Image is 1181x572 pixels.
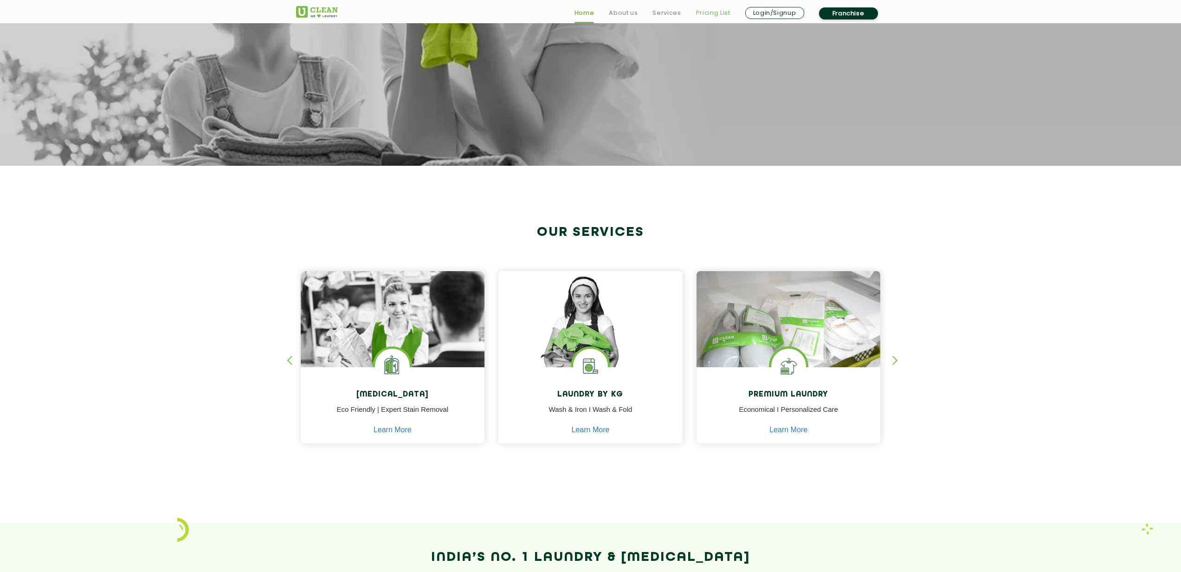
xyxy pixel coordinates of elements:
[498,271,683,394] img: a girl with laundry basket
[375,349,410,383] img: Laundry Services near me
[696,7,730,19] a: Pricing List
[296,6,338,18] img: UClean Laundry and Dry Cleaning
[177,518,189,542] img: icon_2.png
[505,390,676,399] h4: Laundry by Kg
[301,271,485,419] img: Drycleaners near me
[819,7,878,19] a: Franchise
[374,426,412,434] a: Learn More
[703,404,874,425] p: Economical I Personalized Care
[697,271,881,394] img: laundry done shoes and clothes
[572,426,610,434] a: Learn More
[769,426,807,434] a: Learn More
[745,7,804,19] a: Login/Signup
[574,7,594,19] a: Home
[505,404,676,425] p: Wash & Iron I Wash & Fold
[1142,523,1153,535] img: Laundry wash and iron
[771,349,806,383] img: Shoes Cleaning
[296,225,885,240] h2: Our Services
[652,7,681,19] a: Services
[308,390,478,399] h4: [MEDICAL_DATA]
[308,404,478,425] p: Eco Friendly | Expert Stain Removal
[703,390,874,399] h4: Premium Laundry
[609,7,638,19] a: About us
[573,349,608,383] img: laundry washing machine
